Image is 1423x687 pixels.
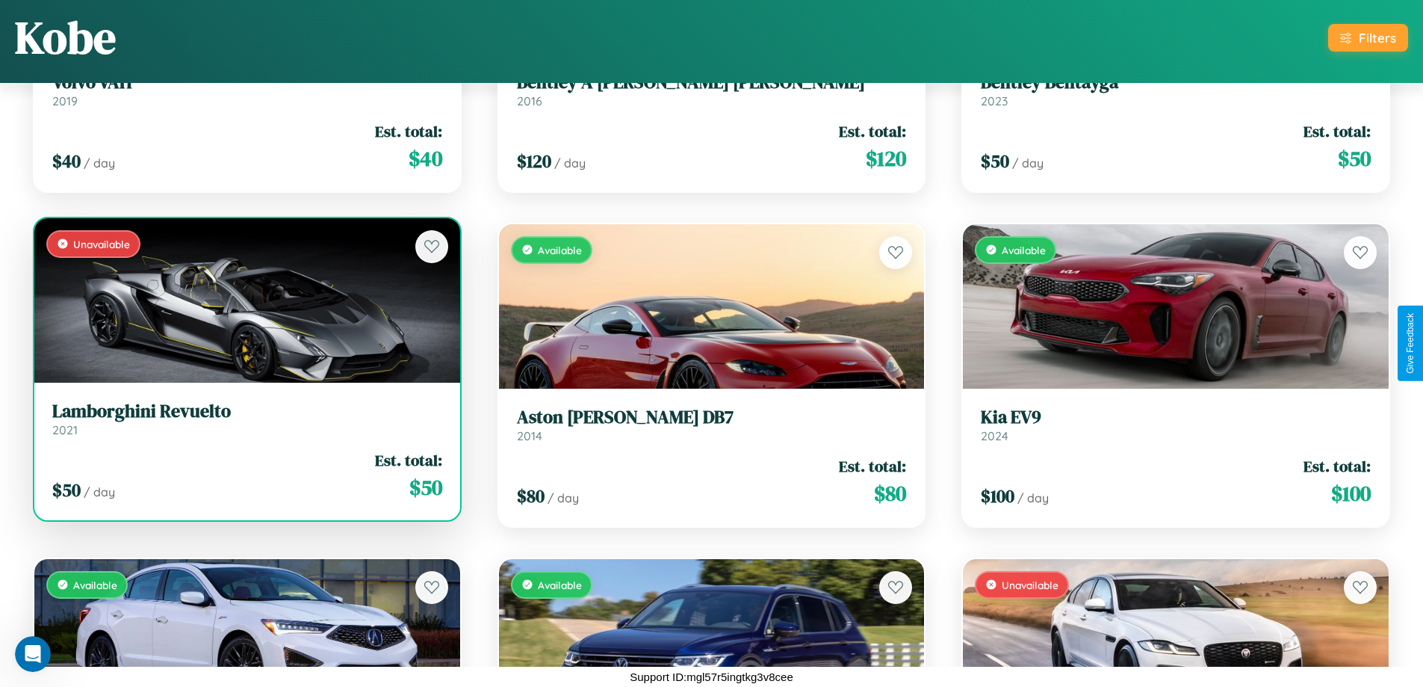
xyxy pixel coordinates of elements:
h3: Bentley A [PERSON_NAME] [PERSON_NAME] [517,72,907,93]
span: Est. total: [1303,120,1371,142]
h3: Lamborghini Revuelto [52,401,442,422]
span: $ 120 [866,144,906,173]
a: Kia EV92024 [981,407,1371,443]
a: Volvo VAH2019 [52,72,442,108]
span: $ 50 [981,149,1009,173]
span: 2016 [517,93,542,108]
span: 2014 [517,428,542,443]
h1: Kobe [15,7,116,68]
a: Aston [PERSON_NAME] DB72014 [517,407,907,443]
span: Est. total: [839,455,906,477]
span: $ 50 [1338,144,1371,173]
h3: Bentley Bentayga [981,72,1371,93]
span: / day [554,155,586,170]
span: $ 100 [981,484,1014,508]
span: Est. total: [1303,455,1371,477]
span: Unavailable [1002,579,1058,591]
a: Bentley A [PERSON_NAME] [PERSON_NAME]2016 [517,72,907,108]
span: Est. total: [375,120,442,142]
span: 2021 [52,422,78,437]
span: $ 80 [874,478,906,508]
p: Support ID: mgl57r5ingtkg3v8cee [630,667,793,687]
span: / day [1017,490,1049,505]
span: Available [1002,244,1046,256]
span: Unavailable [73,238,130,250]
h3: Kia EV9 [981,407,1371,428]
span: $ 50 [409,472,442,502]
span: 2024 [981,428,1008,443]
button: Filters [1328,24,1408,52]
span: Available [73,579,117,591]
span: $ 80 [517,484,545,508]
span: / day [84,155,115,170]
span: / day [1012,155,1044,170]
iframe: Intercom live chat [15,636,51,672]
span: 2019 [52,93,78,108]
h3: Volvo VAH [52,72,442,93]
span: Est. total: [375,449,442,471]
span: / day [84,484,115,499]
span: $ 50 [52,478,81,502]
div: Give Feedback [1405,313,1416,374]
span: 2023 [981,93,1008,108]
div: Filters [1359,30,1396,46]
a: Lamborghini Revuelto2021 [52,401,442,437]
span: Est. total: [839,120,906,142]
span: $ 40 [52,149,81,173]
span: $ 120 [517,149,551,173]
a: Bentley Bentayga2023 [981,72,1371,108]
span: $ 100 [1331,478,1371,508]
span: / day [548,490,579,505]
span: Available [538,579,582,591]
span: Available [538,244,582,256]
span: $ 40 [409,144,442,173]
h3: Aston [PERSON_NAME] DB7 [517,407,907,428]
